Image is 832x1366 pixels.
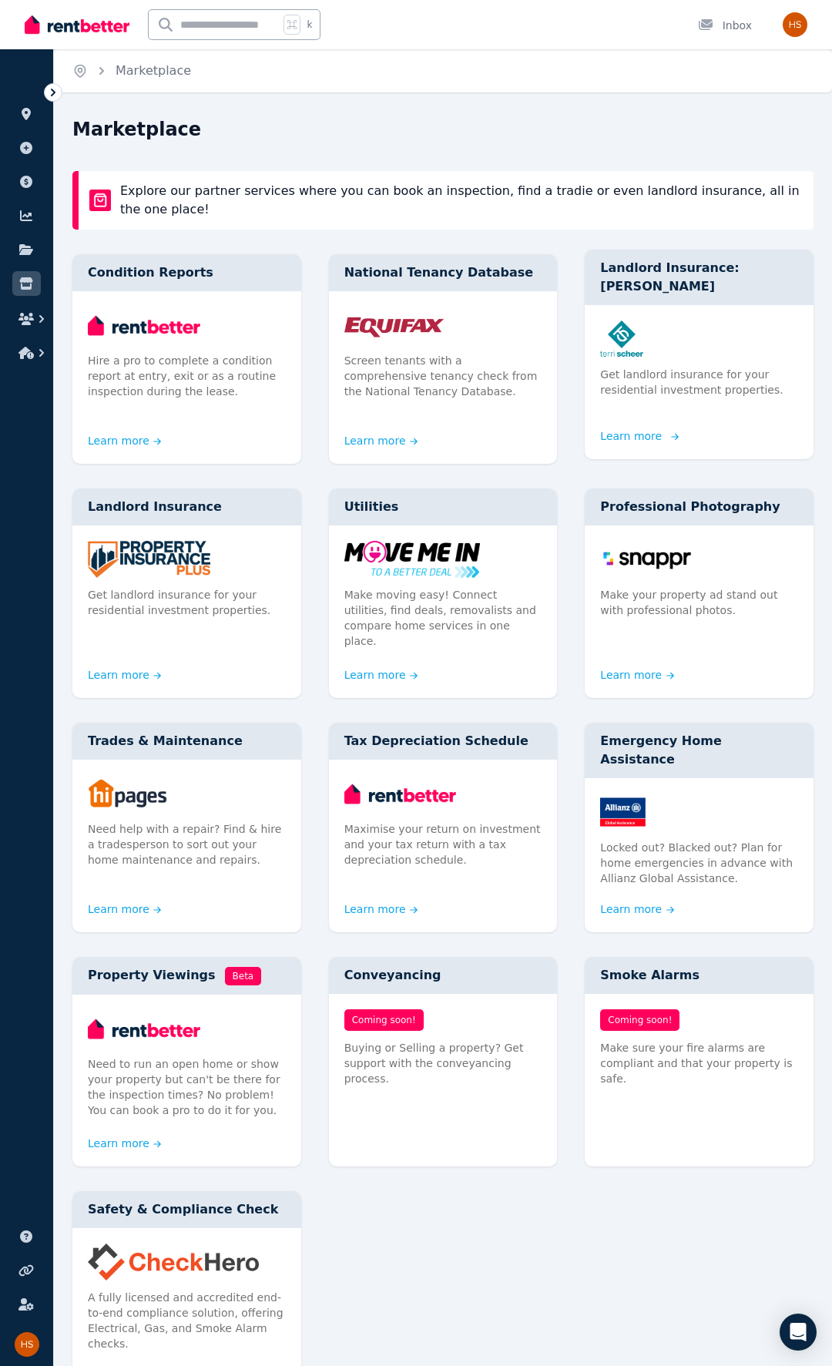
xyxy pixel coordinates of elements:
[329,488,558,525] div: Utilities
[120,182,803,219] p: Explore our partner services where you can book an inspection, find a tradie or even landlord ins...
[698,18,752,33] div: Inbox
[780,1314,817,1351] div: Open Intercom Messenger
[600,794,798,831] img: Emergency Home Assistance
[344,353,542,399] p: Screen tenants with a comprehensive tenancy check from the National Tenancy Database.
[329,723,558,760] div: Tax Depreciation Schedule
[344,775,542,812] img: Tax Depreciation Schedule
[72,488,301,525] div: Landlord Insurance
[600,428,674,444] a: Learn more
[344,433,418,448] a: Learn more
[88,541,286,578] img: Landlord Insurance
[72,1191,301,1228] div: Safety & Compliance Check
[89,190,111,211] img: rentBetter Marketplace
[15,1332,39,1357] img: Hamesh Shah
[88,775,286,812] img: Trades & Maintenance
[329,254,558,291] div: National Tenancy Database
[88,1056,286,1118] p: Need to run an open home or show your property but can't be there for the inspection times? No pr...
[783,12,807,37] img: Hamesh Shah
[585,250,814,305] div: Landlord Insurance: [PERSON_NAME]
[88,821,286,868] p: Need help with a repair? Find & hire a tradesperson to sort out your home maintenance and repairs.
[600,587,798,618] p: Make your property ad stand out with professional photos.
[600,1009,679,1031] span: Coming soon!
[600,541,798,578] img: Professional Photography
[225,967,262,985] span: Beta
[329,957,558,994] div: Conveyancing
[72,117,201,142] h1: Marketplace
[88,307,286,344] img: Condition Reports
[88,1290,286,1351] p: A fully licensed and accredited end-to-end compliance solution, offering Electrical, Gas, and Smo...
[88,901,162,917] a: Learn more
[72,957,301,995] div: Property Viewings
[585,488,814,525] div: Professional Photography
[344,667,418,683] a: Learn more
[88,1243,286,1280] img: Safety & Compliance Check
[88,667,162,683] a: Learn more
[600,321,798,357] img: Landlord Insurance: Terri Scheer
[344,541,542,578] img: Utilities
[54,49,210,92] nav: Breadcrumb
[88,587,286,618] p: Get landlord insurance for your residential investment properties.
[344,587,542,649] p: Make moving easy! Connect utilities, find deals, removalists and compare home services in one place.
[88,1010,286,1047] img: Property Viewings
[600,667,674,683] a: Learn more
[344,307,542,344] img: National Tenancy Database
[116,63,191,78] a: Marketplace
[344,1009,424,1031] span: Coming soon!
[585,957,814,994] div: Smoke Alarms
[72,723,301,760] div: Trades & Maintenance
[88,353,286,399] p: Hire a pro to complete a condition report at entry, exit or as a routine inspection during the le...
[88,1136,162,1151] a: Learn more
[600,1040,798,1086] p: Make sure your fire alarms are compliant and that your property is safe.
[344,821,542,868] p: Maximise your return on investment and your tax return with a tax depreciation schedule.
[600,367,798,398] p: Get landlord insurance for your residential investment properties.
[25,13,129,36] img: RentBetter
[585,723,814,778] div: Emergency Home Assistance
[600,901,674,917] a: Learn more
[88,433,162,448] a: Learn more
[344,901,418,917] a: Learn more
[72,254,301,291] div: Condition Reports
[600,840,798,886] p: Locked out? Blacked out? Plan for home emergencies in advance with Allianz Global Assistance.
[307,18,312,31] span: k
[344,1040,542,1086] p: Buying or Selling a property? Get support with the conveyancing process.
